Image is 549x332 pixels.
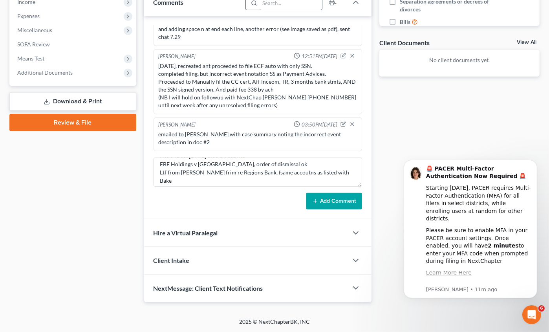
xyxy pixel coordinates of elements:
p: No client documents yet. [386,56,533,64]
a: SOFA Review [11,37,136,51]
span: 12:51PM[DATE] [302,53,337,60]
div: emailed to [PERSON_NAME] with case summary noting the incorrect event description in doc #2 [159,130,357,146]
div: [PERSON_NAME] [159,121,196,129]
div: [PERSON_NAME] [159,53,196,61]
div: [DATE], recreated ant proceeded to file ECF auto with only SSN. completed filing, but incorrect e... [159,62,357,109]
a: View All [517,40,536,45]
span: Miscellaneous [17,27,52,33]
a: Review & File [9,114,136,131]
span: 6 [538,305,545,312]
span: Hire a Virtual Paralegal [154,229,218,237]
iframe: Intercom notifications message [392,148,549,311]
span: Client Intake [154,257,190,264]
iframe: Intercom live chat [522,305,541,324]
button: Add Comment [306,193,362,209]
div: Client Documents [379,39,430,47]
span: Additional Documents [17,69,73,76]
span: Means Test [17,55,44,62]
span: Expenses [17,13,40,19]
span: 03:50PM[DATE] [302,121,337,128]
span: SOFA Review [17,41,50,48]
div: 2025 © NextChapterBK, INC [51,318,498,332]
span: Bills [400,18,410,26]
a: Download & Print [9,92,136,111]
span: NextMessage: Client Text Notifications [154,284,263,292]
